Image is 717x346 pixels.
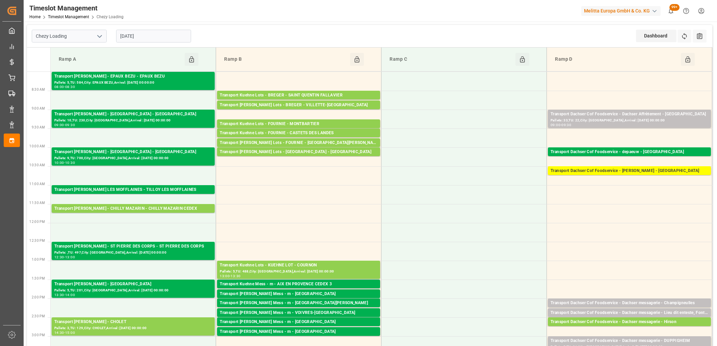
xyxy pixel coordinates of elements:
div: 09:30 [561,123,571,126]
div: Pallets: 3,TU: 129,City: CHOLET,Arrival: [DATE] 00:00:00 [54,325,212,331]
div: Pallets: ,TU: 497,City: [GEOGRAPHIC_DATA],Arrival: [DATE] 00:00:00 [54,250,212,256]
div: 14:00 [65,293,75,296]
div: Transport [PERSON_NAME] - EPAUX BEZU - EPAUX BEZU [54,73,212,80]
div: Transport Dachser Cof Foodservice - Dachser messagerie - Champigneulles [551,300,708,307]
div: 10:30 [65,161,75,164]
div: Pallets: 1,TU: 7,City: [GEOGRAPHIC_DATA],Arrival: [DATE] 00:00:00 [220,297,377,303]
button: Melitta Europa GmbH & Co. KG [581,4,663,17]
div: Transport [PERSON_NAME] Lots - [GEOGRAPHIC_DATA] - [GEOGRAPHIC_DATA] [220,149,377,155]
div: Pallets: 10,TU: 28,City: [GEOGRAPHIC_DATA],Arrival: [DATE] 00:00:00 [551,155,708,161]
span: 9:30 AM [32,125,45,129]
div: Pallets: 33,TU: 22,City: [GEOGRAPHIC_DATA],Arrival: [DATE] 00:00:00 [551,118,708,123]
div: Transport Dachser Cof Foodservice - Dachser Affrètement - [GEOGRAPHIC_DATA] [551,111,708,118]
div: Pallets: 5,TU: 488,City: [GEOGRAPHIC_DATA],Arrival: [DATE] 00:00:00 [220,269,377,275]
input: DD-MM-YYYY [116,30,191,42]
div: Pallets: ,TU: 70,City: [GEOGRAPHIC_DATA],Arrival: [DATE] 00:00:00 [220,316,377,322]
div: Ramp C [387,53,515,66]
div: Transport Kuehne Lots - KUEHNE LOT - COURNON [220,262,377,269]
div: Pallets: ,TU: 900,City: [GEOGRAPHIC_DATA] MAZARIN CEDEX,Arrival: [DATE] 00:00:00 [54,212,212,218]
div: Melitta Europa GmbH & Co. KG [581,6,661,16]
span: 10:30 AM [29,163,45,167]
span: 2:00 PM [32,295,45,299]
div: Pallets: 2,TU: 141,City: TILLOY LES MOFFLAINES,Arrival: [DATE] 00:00:00 [54,193,212,199]
div: Transport [PERSON_NAME] - [GEOGRAPHIC_DATA] [54,281,212,288]
div: 10:00 [54,161,64,164]
div: 09:00 [551,123,560,126]
span: 1:30 PM [32,277,45,280]
div: Pallets: 2,TU: 9,City: [GEOGRAPHIC_DATA],Arrival: [DATE] 00:00:00 [551,325,708,331]
div: Pallets: 4,TU: 56,City: [GEOGRAPHIC_DATA][PERSON_NAME],Arrival: [DATE] 00:00:00 [220,99,377,105]
div: - [64,293,65,296]
div: Transport [PERSON_NAME] Lots - FOURNIE - [GEOGRAPHIC_DATA][PERSON_NAME] [220,140,377,146]
div: 13:30 [231,275,240,278]
div: 13:00 [65,256,75,259]
div: 13:30 [54,293,64,296]
div: Transport [PERSON_NAME] Mess - m - [GEOGRAPHIC_DATA] [220,319,377,325]
div: Transport [PERSON_NAME] - CHOLET [54,319,212,325]
input: Type to search/select [32,30,107,42]
div: Pallets: 10,TU: 230,City: [GEOGRAPHIC_DATA],Arrival: [DATE] 00:00:00 [54,118,212,123]
div: - [64,256,65,259]
div: - [64,161,65,164]
div: - [230,275,231,278]
button: Help Center [679,3,694,19]
div: Pallets: 4,TU: 13,City: CASTETS DES [PERSON_NAME],Arrival: [DATE] 00:00:00 [220,137,377,142]
div: Transport [PERSON_NAME] Mess - m - VOIVRES-[GEOGRAPHIC_DATA] [220,310,377,316]
div: Ramp A [56,53,185,66]
div: 15:00 [65,331,75,334]
div: Pallets: ,TU: 12,City: [GEOGRAPHIC_DATA] CEDEX 3,Arrival: [DATE] 00:00:00 [220,288,377,293]
div: - [64,85,65,88]
div: Transport [PERSON_NAME] Mess - m - [GEOGRAPHIC_DATA] [220,328,377,335]
div: Transport [PERSON_NAME] Lots - BREGER - VILLETTE-[GEOGRAPHIC_DATA] [220,102,377,109]
div: Transport [PERSON_NAME] - ST PIERRE DES CORPS - ST PIERRE DES CORPS [54,243,212,250]
div: Pallets: ,TU: 2,City: [GEOGRAPHIC_DATA],Arrival: [DATE] 00:00:00 [220,325,377,331]
div: Ramp D [552,53,681,66]
div: Transport [PERSON_NAME] - [GEOGRAPHIC_DATA] - [GEOGRAPHIC_DATA] [54,111,212,118]
div: - [560,123,561,126]
div: Transport Dachser Cof Foodservice - Dachser messagerie - Hirson [551,319,708,325]
div: Transport Kuehne Mess - m - AIX EN PROVENCE CEDEX 3 [220,281,377,288]
div: Transport Dachser Cof Foodservice - depaeuw - [GEOGRAPHIC_DATA] [551,149,708,155]
div: Ramp B [221,53,350,66]
div: Transport Kuehne Lots - FOURNIE - CASTETS DES LANDES [220,130,377,137]
span: 12:30 PM [29,239,45,242]
div: 08:00 [54,85,64,88]
span: 2:30 PM [32,314,45,318]
div: Pallets: ,TU: 6,City: [GEOGRAPHIC_DATA],Arrival: [DATE] 00:00:00 [220,335,377,341]
div: Transport [PERSON_NAME] - CHILLY MAZARIN - CHILLY MAZARIN CEDEX [54,205,212,212]
div: Pallets: 3,TU: 637,City: [GEOGRAPHIC_DATA],Arrival: [DATE] 00:00:00 [220,109,377,114]
div: Transport Dachser Cof Foodservice - [PERSON_NAME] - [GEOGRAPHIC_DATA] [551,168,708,174]
div: Pallets: ,TU: 33,City: [GEOGRAPHIC_DATA][PERSON_NAME],Arrival: [DATE] 00:00:00 [220,307,377,312]
div: 13:00 [220,275,230,278]
div: Pallets: 5,TU: 584,City: EPAUX BEZU,Arrival: [DATE] 00:00:00 [54,80,212,86]
span: 3:00 PM [32,333,45,337]
div: Transport [PERSON_NAME] Mess - m - [GEOGRAPHIC_DATA][PERSON_NAME] [220,300,377,307]
span: 11:00 AM [29,182,45,186]
a: Timeslot Management [48,15,89,19]
span: 12:00 PM [29,220,45,224]
div: Transport Kuehne Lots - FOURNIE - MONTBARTIER [220,121,377,127]
span: 8:30 AM [32,88,45,91]
span: 10:00 AM [29,144,45,148]
div: 09:00 [54,123,64,126]
div: Pallets: 5,TU: 201,City: [GEOGRAPHIC_DATA],Arrival: [DATE] 00:00:00 [54,288,212,293]
span: 11:30 AM [29,201,45,205]
div: Pallets: 5,TU: 190,City: MONTBARTIER,Arrival: [DATE] 00:00:00 [220,127,377,133]
div: Pallets: ,TU: 75,City: [GEOGRAPHIC_DATA][PERSON_NAME],Arrival: [DATE] 00:00:00 [220,146,377,152]
div: Pallets: ,TU: 12,City: [GEOGRAPHIC_DATA],Arrival: [DATE] 00:00:00 [551,307,708,312]
div: Transport Dachser Cof Foodservice - Dachser messagerie - Lieu dit enteste, Fontanes [551,310,708,316]
div: Pallets: 1,TU: 299,City: [GEOGRAPHIC_DATA],Arrival: [DATE] 00:00:00 [220,155,377,161]
span: 1:00 PM [32,258,45,261]
a: Home [29,15,41,19]
div: Pallets: 9,TU: 700,City: [GEOGRAPHIC_DATA],Arrival: [DATE] 00:00:00 [54,155,212,161]
div: Transport Dachser Cof Foodservice - Dachser messagerie - DUPPIGHEIM [551,338,708,344]
div: Dashboard [636,30,676,42]
div: Transport [PERSON_NAME] - [GEOGRAPHIC_DATA] - [GEOGRAPHIC_DATA] [54,149,212,155]
div: 12:30 [54,256,64,259]
div: Transport [PERSON_NAME] Mess - m - [GEOGRAPHIC_DATA] [220,291,377,297]
button: open menu [94,31,104,41]
span: 9:00 AM [32,107,45,110]
div: Timeslot Management [29,3,124,13]
button: show 100 new notifications [663,3,679,19]
div: Transport [PERSON_NAME] LES MOFFLAINES - TILLOY LES MOFFLAINES [54,186,212,193]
